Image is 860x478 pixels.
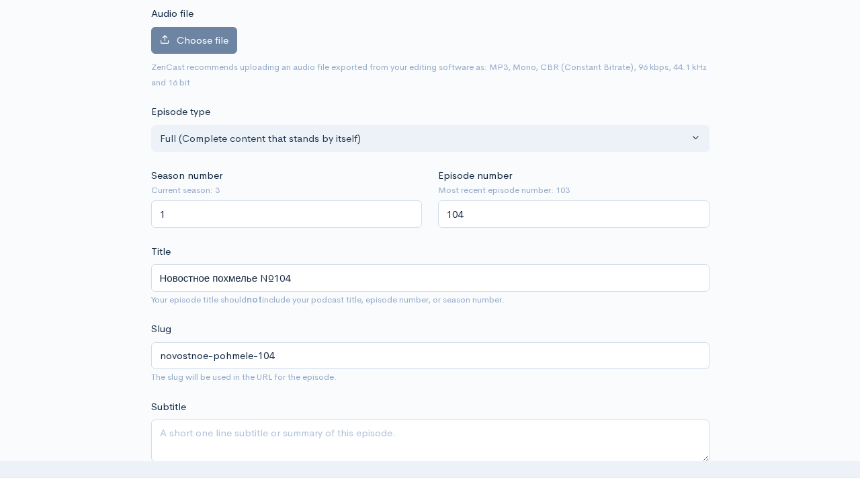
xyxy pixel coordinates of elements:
[151,264,709,292] input: What is the episode's title?
[438,184,709,197] small: Most recent episode number: 103
[151,200,423,228] input: Enter season number for this episode
[177,34,228,46] span: Choose file
[151,321,171,337] label: Slug
[151,104,210,120] label: Episode type
[151,61,707,88] small: ZenCast recommends uploading an audio file exported from your editing software as: MP3, Mono, CBR...
[151,399,186,415] label: Subtitle
[438,168,512,184] label: Episode number
[151,168,222,184] label: Season number
[151,125,709,153] button: Full (Complete content that stands by itself)
[151,342,709,370] input: title-of-episode
[151,244,171,260] label: Title
[151,294,505,305] small: Your episode title should include your podcast title, episode number, or season number.
[151,6,193,22] label: Audio file
[247,294,262,305] strong: not
[438,200,709,228] input: Enter episode number
[151,184,423,197] small: Current season: 3
[151,371,337,383] small: The slug will be used in the URL for the episode.
[160,131,689,147] div: Full (Complete content that stands by itself)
